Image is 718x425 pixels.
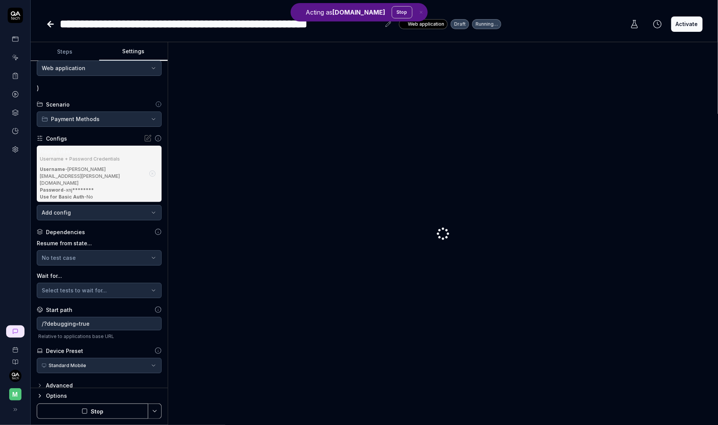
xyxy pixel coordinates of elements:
span: Web application [408,21,444,28]
div: - [PERSON_NAME][EMAIL_ADDRESS][PERSON_NAME][DOMAIN_NAME] [40,166,145,187]
div: - No [40,194,145,200]
div: Running… [472,19,501,29]
div: Dependencies [46,228,85,236]
button: Activate [671,16,703,32]
b: Use for Basic Auth [40,194,84,200]
button: Select tests to wait for... [37,283,162,298]
div: Happy User [40,147,145,155]
button: Advanced [37,381,73,390]
button: No test case [37,250,162,266]
div: Configs [46,135,67,143]
a: Web application [399,19,448,29]
button: Steps [31,43,99,61]
input: e.g. /about [37,317,162,330]
div: Scenario [46,100,70,108]
a: Book a call with us [3,341,27,353]
label: Wait for... [37,272,162,280]
b: Password [40,187,64,193]
b: Username [40,166,65,172]
div: Username + Password Credentials [40,157,145,161]
div: Draft [451,19,469,29]
button: View version history [648,16,667,32]
div: Device Preset [46,347,83,355]
button: Options [37,391,162,400]
span: Payment Methods [51,115,100,123]
button: Payment Methods [37,112,162,127]
span: No test case [42,254,76,261]
a: New conversation [6,325,25,338]
button: Settings [99,43,168,61]
div: Start path [46,306,72,314]
button: Stop [37,404,148,419]
button: Standard Mobile [37,358,162,373]
label: Resume from state... [37,239,162,247]
div: ( ) [31,61,168,388]
span: Web application [42,64,85,72]
button: Stop [392,6,412,18]
span: M [9,388,21,400]
img: 7ccf6c19-61ad-4a6c-8811-018b02a1b829.jpg [9,370,21,382]
div: Advanced [46,381,73,390]
button: Web application [37,61,162,76]
div: Options [46,391,162,400]
span: Relative to applications base URL [37,333,162,339]
div: Standard Mobile [42,361,86,371]
button: M [3,382,27,402]
span: Select tests to wait for... [42,287,107,294]
a: Documentation [3,353,27,365]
